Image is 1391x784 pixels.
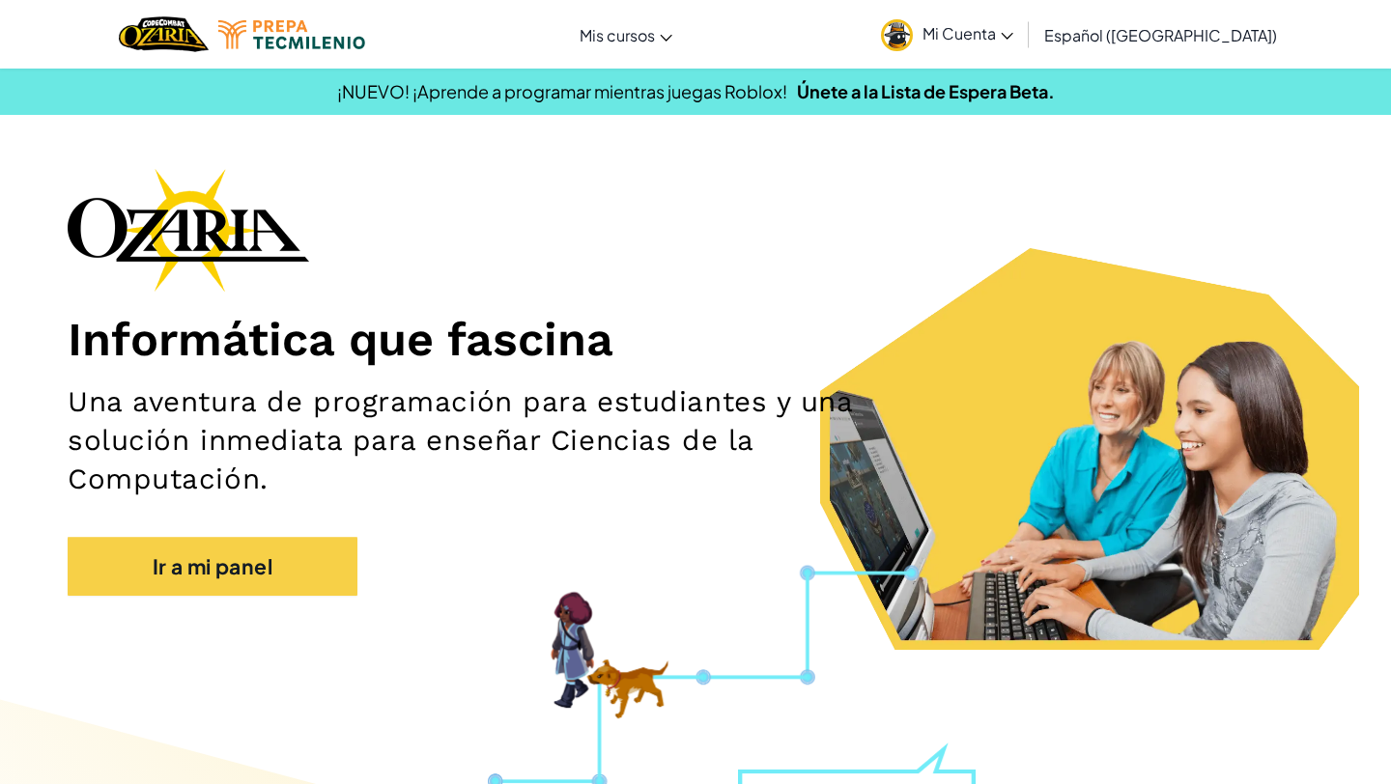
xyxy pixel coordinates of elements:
[1044,25,1277,45] span: Español ([GEOGRAPHIC_DATA])
[68,537,357,597] a: Ir a mi panel
[68,382,909,498] h2: Una aventura de programación para estudiantes y una solución inmediata para enseñar Ciencias de l...
[119,14,209,54] a: Ozaria by CodeCombat logo
[1035,9,1287,61] a: Español ([GEOGRAPHIC_DATA])
[337,80,787,102] span: ¡NUEVO! ¡Aprende a programar mientras juegas Roblox!
[923,23,1013,43] span: Mi Cuenta
[881,19,913,51] img: avatar
[119,14,209,54] img: Home
[68,168,309,292] img: Ozaria branding logo
[218,20,365,49] img: Tecmilenio logo
[797,80,1055,102] a: Únete a la Lista de Espera Beta.
[570,9,682,61] a: Mis cursos
[580,25,655,45] span: Mis cursos
[871,4,1023,65] a: Mi Cuenta
[68,311,1323,368] h1: Informática que fascina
